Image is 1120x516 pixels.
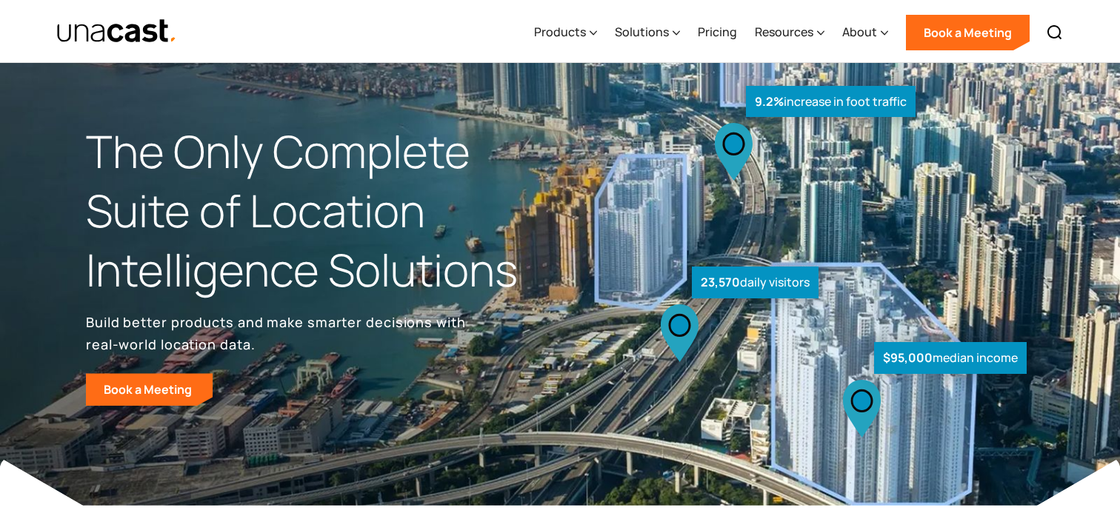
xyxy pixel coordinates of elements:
a: home [56,19,177,44]
a: Pricing [698,2,737,63]
div: Products [534,23,586,41]
h1: The Only Complete Suite of Location Intelligence Solutions [86,122,560,299]
div: Resources [755,23,813,41]
div: About [842,23,877,41]
div: Solutions [615,2,680,63]
a: Book a Meeting [906,15,1030,50]
img: Unacast text logo [56,19,177,44]
div: Solutions [615,23,669,41]
strong: 9.2% [755,93,784,110]
p: Build better products and make smarter decisions with real-world location data. [86,311,471,355]
a: Book a Meeting [86,373,213,406]
div: About [842,2,888,63]
strong: 23,570 [701,274,740,290]
div: daily visitors [692,267,819,298]
div: Products [534,2,597,63]
img: Search icon [1046,24,1064,41]
div: increase in foot traffic [746,86,916,118]
strong: $95,000 [883,349,933,366]
div: Resources [755,2,824,63]
div: median income [874,342,1027,374]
